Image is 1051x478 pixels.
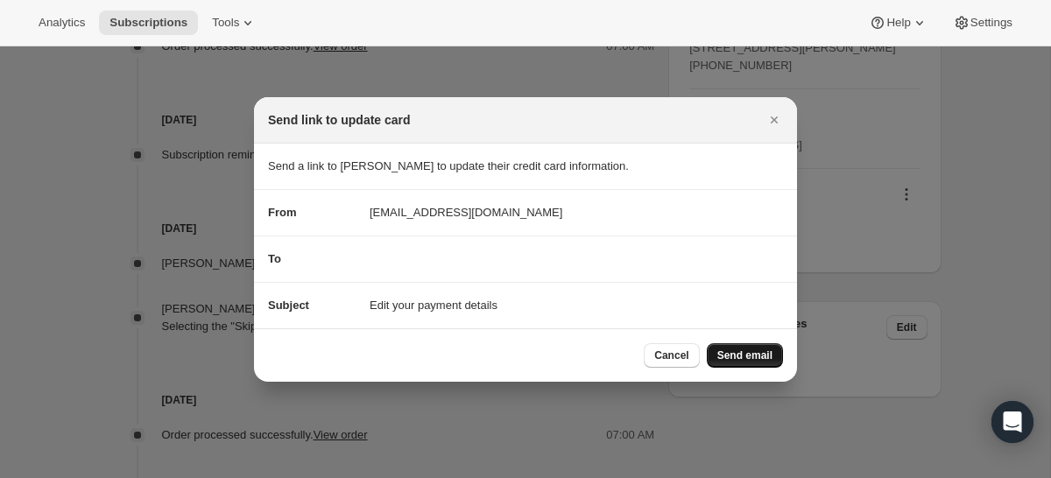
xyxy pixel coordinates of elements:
[268,252,281,265] span: To
[268,206,297,219] span: From
[109,16,187,30] span: Subscriptions
[99,11,198,35] button: Subscriptions
[268,111,411,129] h2: Send link to update card
[268,299,309,312] span: Subject
[762,108,786,132] button: Close
[268,158,783,175] p: Send a link to [PERSON_NAME] to update their credit card information.
[212,16,239,30] span: Tools
[991,401,1033,443] div: Open Intercom Messenger
[654,348,688,362] span: Cancel
[370,297,497,314] span: Edit your payment details
[28,11,95,35] button: Analytics
[707,343,783,368] button: Send email
[201,11,267,35] button: Tools
[717,348,772,362] span: Send email
[370,204,562,221] span: [EMAIL_ADDRESS][DOMAIN_NAME]
[858,11,938,35] button: Help
[942,11,1023,35] button: Settings
[39,16,85,30] span: Analytics
[644,343,699,368] button: Cancel
[886,16,910,30] span: Help
[970,16,1012,30] span: Settings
